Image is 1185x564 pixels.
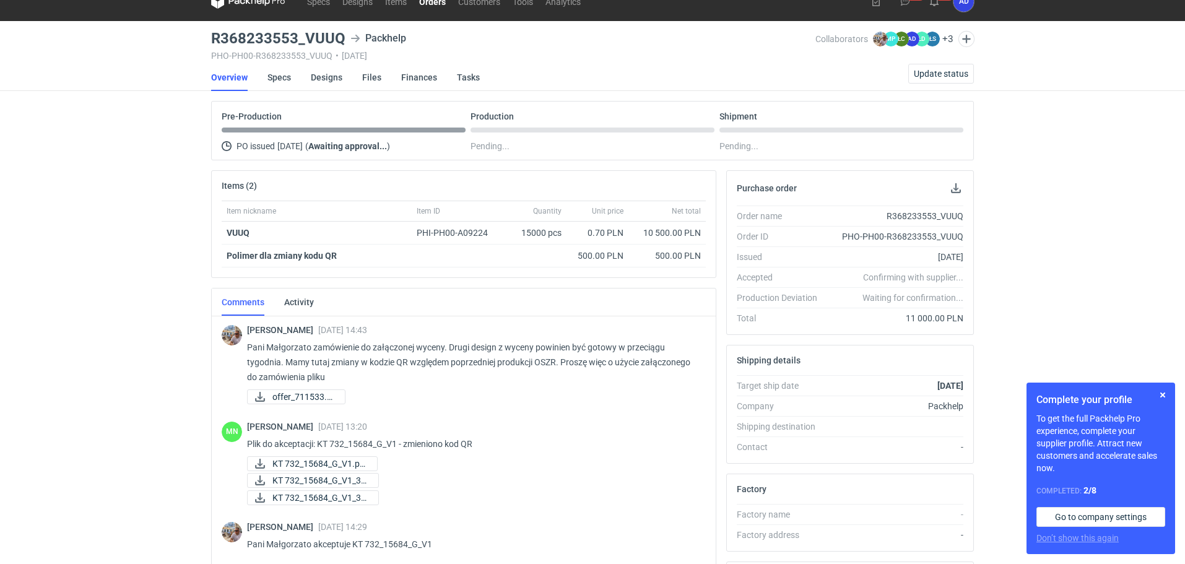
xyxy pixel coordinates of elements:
button: Update status [908,64,974,84]
button: Download PO [948,181,963,196]
span: Unit price [592,206,623,216]
span: [DATE] 14:43 [318,325,367,335]
div: Packhelp [350,31,406,46]
span: KT 732_15684_G_V1.pd... [272,457,367,471]
div: KT 732_15684_G_V1_3D ruch.pdf [247,473,371,488]
a: Activity [284,289,314,316]
a: Tasks [457,64,480,91]
h3: R368233553_VUUQ [211,31,345,46]
div: KT 732_15684_G_V1_3D.JPG [247,490,371,505]
span: [PERSON_NAME] [247,522,318,532]
button: Edit collaborators [958,31,974,47]
a: Comments [222,289,264,316]
div: - [827,441,963,453]
em: Waiting for confirmation... [862,292,963,304]
div: Accepted [737,271,827,284]
em: Confirming with supplier... [863,272,963,282]
figcaption: MN [222,422,242,442]
div: Shipping destination [737,420,827,433]
a: KT 732_15684_G_V1_3D... [247,490,379,505]
a: Go to company settings [1036,507,1165,527]
div: Małgorzata Nowotna [222,422,242,442]
div: 500.00 PLN [633,249,701,262]
button: Skip for now [1155,388,1170,402]
div: - [827,508,963,521]
p: Pre-Production [222,111,282,121]
p: Shipment [719,111,757,121]
strong: Polimer dla zmiany kodu QR [227,251,337,261]
div: Factory address [737,529,827,541]
figcaption: ŁD [914,32,929,46]
a: Overview [211,64,248,91]
span: [DATE] 13:20 [318,422,367,432]
img: Michał Palasek [873,32,888,46]
div: 15000 pcs [505,222,566,245]
figcaption: ŁS [925,32,940,46]
a: offer_711533.pdf [247,389,345,404]
div: Total [737,312,827,324]
button: +3 [942,33,953,45]
p: Plik do akceptacji: KT 732_15684_G_V1 - zmieniono kod QR [247,436,696,451]
span: [PERSON_NAME] [247,325,318,335]
div: Company [737,400,827,412]
h1: Complete your profile [1036,393,1165,407]
span: Collaborators [815,34,868,44]
a: KT 732_15684_G_V1.pd... [247,456,378,471]
h2: Shipping details [737,355,801,365]
strong: [DATE] [937,381,963,391]
img: Michał Palasek [222,325,242,345]
div: Pending... [719,139,963,154]
div: R368233553_VUUQ [827,210,963,222]
figcaption: MP [883,32,898,46]
div: Packhelp [827,400,963,412]
span: Net total [672,206,701,216]
span: KT 732_15684_G_V1_3D... [272,474,368,487]
button: Don’t show this again [1036,532,1119,544]
p: Pani Małgorzato zamówienie do załączonej wyceny. Drugi design z wyceny powinien być gotowy w prze... [247,340,696,384]
h2: Factory [737,484,766,494]
div: KT 732_15684_G_V1.pdf [247,456,371,471]
figcaption: ŁC [894,32,909,46]
div: Order ID [737,230,827,243]
span: Update status [914,69,968,78]
h2: Purchase order [737,183,797,193]
div: Issued [737,251,827,263]
div: PHO-PH00-R368233553_VUUQ [DATE] [211,51,815,61]
span: • [336,51,339,61]
strong: Awaiting approval... [308,141,387,151]
p: To get the full Packhelp Pro experience, complete your supplier profile. Attract new customers an... [1036,412,1165,474]
div: PHO-PH00-R368233553_VUUQ [827,230,963,243]
div: Completed: [1036,484,1165,497]
div: PHI-PH00-A09224 [417,227,500,239]
a: KT 732_15684_G_V1_3D... [247,473,379,488]
span: Item ID [417,206,440,216]
a: Files [362,64,381,91]
div: 0.70 PLN [571,227,623,239]
strong: 2 / 8 [1083,485,1096,495]
p: Production [471,111,514,121]
a: Specs [267,64,291,91]
span: offer_711533.pdf [272,390,335,404]
span: [DATE] 14:29 [318,522,367,532]
div: PO issued [222,139,466,154]
span: ) [387,141,390,151]
div: Target ship date [737,380,827,392]
div: Order name [737,210,827,222]
div: 11 000.00 PLN [827,312,963,324]
img: Michał Palasek [222,522,242,542]
div: Factory name [737,508,827,521]
span: KT 732_15684_G_V1_3D... [272,491,368,505]
div: 500.00 PLN [571,249,623,262]
h2: Items (2) [222,181,257,191]
div: [DATE] [827,251,963,263]
span: [PERSON_NAME] [247,422,318,432]
div: - [827,529,963,541]
a: Finances [401,64,437,91]
span: ( [305,141,308,151]
a: Designs [311,64,342,91]
figcaption: AD [905,32,919,46]
div: 10 500.00 PLN [633,227,701,239]
p: Pani Małgorzato akceptuje KT 732_15684_G_V1 [247,537,696,552]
